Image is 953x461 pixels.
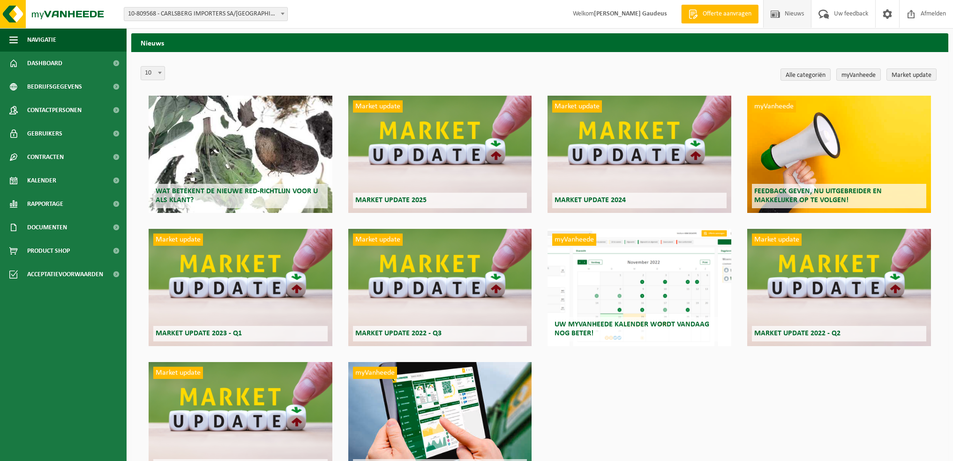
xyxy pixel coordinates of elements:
[27,52,62,75] span: Dashboard
[555,196,626,204] span: Market update 2024
[156,188,318,204] span: Wat betekent de nieuwe RED-richtlijn voor u als klant?
[752,100,796,113] span: myVanheede
[747,229,931,346] a: Market update Market update 2022 - Q2
[700,9,754,19] span: Offerte aanvragen
[747,96,931,213] a: myVanheede Feedback geven, nu uitgebreider en makkelijker op te volgen!
[27,145,64,169] span: Contracten
[27,216,67,239] span: Documenten
[780,68,831,81] a: Alle categoriën
[353,367,397,379] span: myVanheede
[27,75,82,98] span: Bedrijfsgegevens
[886,68,937,81] a: Market update
[27,98,82,122] span: Contactpersonen
[836,68,881,81] a: myVanheede
[141,67,165,80] span: 10
[548,96,731,213] a: Market update Market update 2024
[27,263,103,286] span: Acceptatievoorwaarden
[156,330,242,337] span: Market update 2023 - Q1
[552,100,602,113] span: Market update
[752,234,802,246] span: Market update
[149,96,332,213] a: Wat betekent de nieuwe RED-richtlijn voor u als klant?
[594,10,667,17] strong: [PERSON_NAME] Gaudeus
[548,229,731,346] a: myVanheede Uw myVanheede kalender wordt vandaag nog beter!
[355,330,442,337] span: Market update 2022 - Q3
[348,229,532,346] a: Market update Market update 2022 - Q3
[141,66,165,80] span: 10
[348,96,532,213] a: Market update Market update 2025
[27,192,63,216] span: Rapportage
[555,321,709,337] span: Uw myVanheede kalender wordt vandaag nog beter!
[27,122,62,145] span: Gebruikers
[355,196,427,204] span: Market update 2025
[131,33,948,52] h2: Nieuws
[124,8,287,21] span: 10-809568 - CARLSBERG IMPORTERS SA/NV - TERNAT
[27,239,70,263] span: Product Shop
[149,229,332,346] a: Market update Market update 2023 - Q1
[681,5,758,23] a: Offerte aanvragen
[754,188,882,204] span: Feedback geven, nu uitgebreider en makkelijker op te volgen!
[353,234,403,246] span: Market update
[353,100,403,113] span: Market update
[153,367,203,379] span: Market update
[552,234,596,246] span: myVanheede
[153,234,203,246] span: Market update
[754,330,840,337] span: Market update 2022 - Q2
[27,28,56,52] span: Navigatie
[124,7,288,21] span: 10-809568 - CARLSBERG IMPORTERS SA/NV - TERNAT
[27,169,56,192] span: Kalender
